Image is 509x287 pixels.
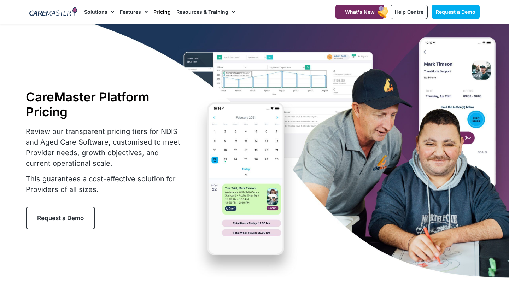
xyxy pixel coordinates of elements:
[26,126,185,169] p: Review our transparent pricing tiers for NDIS and Aged Care Software, customised to meet Provider...
[391,5,428,19] a: Help Centre
[26,174,185,195] p: This guarantees a cost-effective solution for Providers of all sizes.
[436,9,475,15] span: Request a Demo
[395,9,423,15] span: Help Centre
[26,207,95,229] a: Request a Demo
[345,9,375,15] span: What's New
[26,89,185,119] h1: CareMaster Platform Pricing
[335,5,384,19] a: What's New
[432,5,480,19] a: Request a Demo
[29,7,77,17] img: CareMaster Logo
[37,215,84,222] span: Request a Demo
